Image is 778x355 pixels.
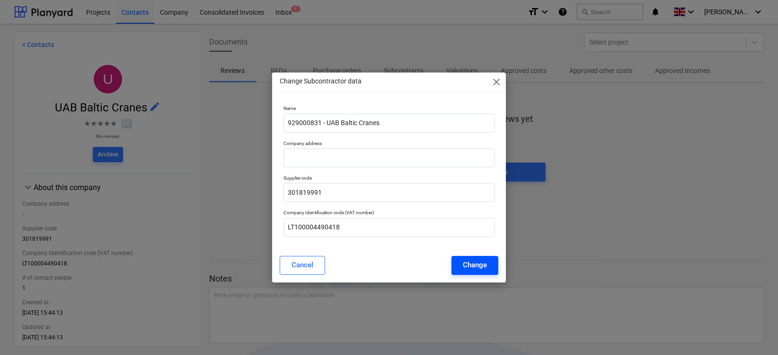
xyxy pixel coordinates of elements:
[731,309,778,355] iframe: Chat Widget
[283,175,494,183] p: Supplier code
[280,76,362,86] p: Change Subcontractor data
[491,76,502,88] span: close
[463,259,487,271] div: Change
[280,256,325,275] button: Cancel
[451,256,498,275] button: Change
[283,209,494,218] p: Company Identification code (VAT number)
[283,105,494,113] p: Name
[292,259,313,271] div: Cancel
[283,140,494,148] p: Company address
